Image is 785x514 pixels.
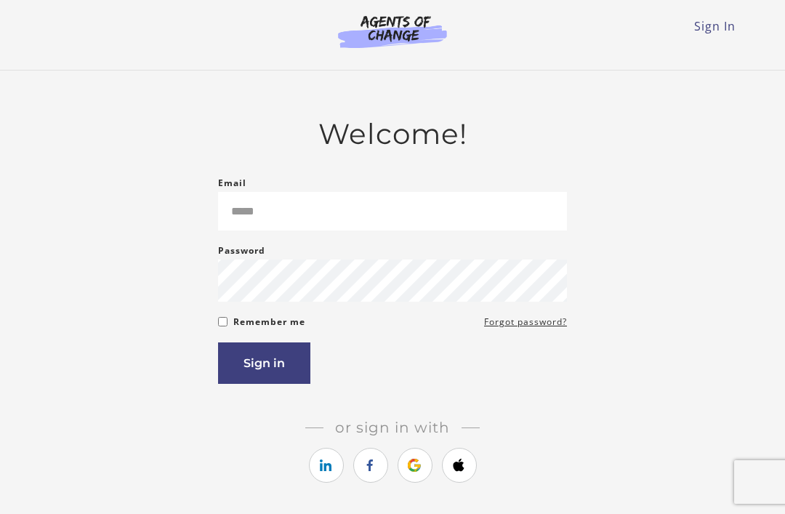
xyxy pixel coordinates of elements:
button: Sign in [218,342,310,384]
a: Forgot password? [484,313,567,331]
label: Remember me [233,313,305,331]
h2: Welcome! [218,117,567,151]
a: https://courses.thinkific.com/users/auth/google?ss%5Breferral%5D=&ss%5Buser_return_to%5D=&ss%5Bvi... [398,448,432,483]
label: Password [218,242,265,260]
span: Or sign in with [323,419,462,436]
a: https://courses.thinkific.com/users/auth/linkedin?ss%5Breferral%5D=&ss%5Buser_return_to%5D=&ss%5B... [309,448,344,483]
a: Sign In [694,18,736,34]
label: Email [218,174,246,192]
a: https://courses.thinkific.com/users/auth/apple?ss%5Breferral%5D=&ss%5Buser_return_to%5D=&ss%5Bvis... [442,448,477,483]
img: Agents of Change Logo [323,15,462,48]
a: https://courses.thinkific.com/users/auth/facebook?ss%5Breferral%5D=&ss%5Buser_return_to%5D=&ss%5B... [353,448,388,483]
